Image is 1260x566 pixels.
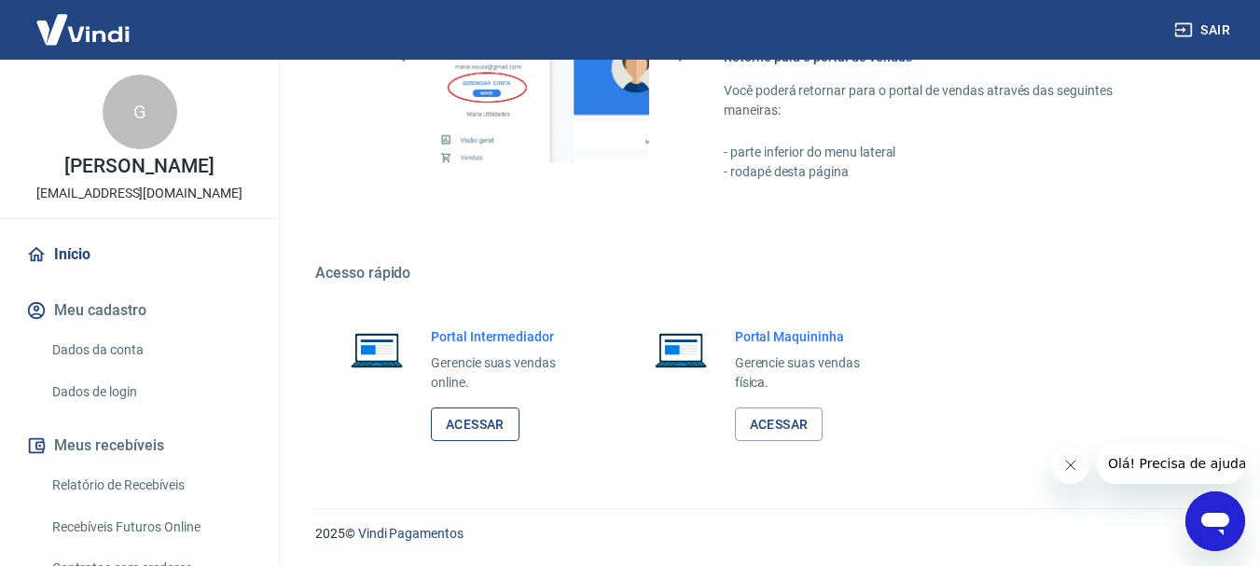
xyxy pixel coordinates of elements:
[724,162,1170,182] p: - rodapé desta página
[22,425,256,466] button: Meus recebíveis
[1170,13,1238,48] button: Sair
[431,407,519,442] a: Acessar
[36,184,242,203] p: [EMAIL_ADDRESS][DOMAIN_NAME]
[103,75,177,149] div: G
[724,81,1170,120] p: Você poderá retornar para o portal de vendas através das seguintes maneiras:
[45,331,256,369] a: Dados da conta
[1185,491,1245,551] iframe: Botão para abrir a janela de mensagens
[642,327,720,372] img: Imagem de um notebook aberto
[45,508,256,546] a: Recebíveis Futuros Online
[358,526,464,541] a: Vindi Pagamentos
[431,353,586,393] p: Gerencie suas vendas online.
[11,13,157,28] span: Olá! Precisa de ajuda?
[338,327,416,372] img: Imagem de um notebook aberto
[64,157,214,176] p: [PERSON_NAME]
[22,234,256,275] a: Início
[735,327,890,346] h6: Portal Maquininha
[22,290,256,331] button: Meu cadastro
[735,407,824,442] a: Acessar
[315,264,1215,283] h5: Acesso rápido
[45,373,256,411] a: Dados de login
[45,466,256,504] a: Relatório de Recebíveis
[724,143,1170,162] p: - parte inferior do menu lateral
[315,524,1215,544] p: 2025 ©
[431,327,586,346] h6: Portal Intermediador
[1097,443,1245,484] iframe: Mensagem da empresa
[1052,447,1089,484] iframe: Fechar mensagem
[735,353,890,393] p: Gerencie suas vendas física.
[22,1,144,58] img: Vindi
